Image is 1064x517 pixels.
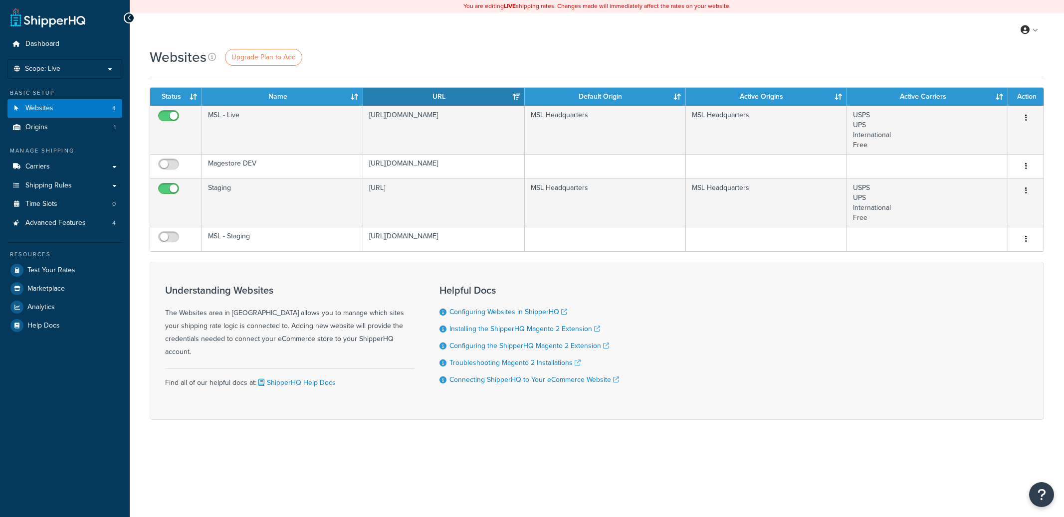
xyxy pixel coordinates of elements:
a: Analytics [7,298,122,316]
td: USPS UPS International Free [847,178,1008,227]
a: Origins 1 [7,118,122,137]
a: Connecting ShipperHQ to Your eCommerce Website [449,374,619,385]
span: Origins [25,123,48,132]
th: Active Carriers: activate to sort column ascending [847,88,1008,106]
span: Upgrade Plan to Add [231,52,296,62]
a: Dashboard [7,35,122,53]
td: [URL][DOMAIN_NAME] [363,227,524,251]
span: Test Your Rates [27,266,75,275]
span: Analytics [27,303,55,312]
td: Staging [202,178,363,227]
a: Advanced Features 4 [7,214,122,232]
a: Test Your Rates [7,261,122,279]
h1: Websites [150,47,207,67]
a: Marketplace [7,280,122,298]
span: Websites [25,104,53,113]
span: Scope: Live [25,65,60,73]
a: Time Slots 0 [7,195,122,213]
a: Websites 4 [7,99,122,118]
td: [URL][DOMAIN_NAME] [363,106,524,154]
span: 4 [112,219,116,227]
td: USPS UPS International Free [847,106,1008,154]
a: Carriers [7,158,122,176]
td: [URL] [363,178,524,227]
span: Dashboard [25,40,59,48]
td: MSL Headquarters [525,178,686,227]
li: Websites [7,99,122,118]
td: MSL Headquarters [686,178,847,227]
th: Active Origins: activate to sort column ascending [686,88,847,106]
a: Upgrade Plan to Add [225,49,302,66]
a: Installing the ShipperHQ Magento 2 Extension [449,324,600,334]
th: Name: activate to sort column ascending [202,88,363,106]
li: Origins [7,118,122,137]
span: Help Docs [27,322,60,330]
div: The Websites area in [GEOGRAPHIC_DATA] allows you to manage which sites your shipping rate logic ... [165,285,415,358]
div: Find all of our helpful docs at: [165,368,415,389]
span: 4 [112,104,116,113]
div: Resources [7,250,122,259]
th: URL: activate to sort column ascending [363,88,524,106]
td: MSL - Staging [202,227,363,251]
span: Marketplace [27,285,65,293]
span: 0 [112,200,116,208]
td: [URL][DOMAIN_NAME] [363,154,524,178]
td: MSL - Live [202,106,363,154]
a: ShipperHQ Help Docs [256,377,336,388]
span: Shipping Rules [25,181,72,190]
th: Status: activate to sort column ascending [150,88,202,106]
li: Advanced Features [7,214,122,232]
td: MSL Headquarters [525,106,686,154]
a: ShipperHQ Home [10,7,85,27]
span: Carriers [25,163,50,171]
span: Advanced Features [25,219,86,227]
a: Troubleshooting Magento 2 Installations [449,357,581,368]
a: Configuring the ShipperHQ Magento 2 Extension [449,341,609,351]
button: Open Resource Center [1029,482,1054,507]
span: Time Slots [25,200,57,208]
a: Configuring Websites in ShipperHQ [449,307,567,317]
a: Help Docs [7,317,122,335]
li: Time Slots [7,195,122,213]
th: Action [1008,88,1044,106]
h3: Understanding Websites [165,285,415,296]
h3: Helpful Docs [439,285,619,296]
div: Basic Setup [7,89,122,97]
th: Default Origin: activate to sort column ascending [525,88,686,106]
div: Manage Shipping [7,147,122,155]
b: LIVE [504,1,516,10]
a: Shipping Rules [7,176,122,195]
span: 1 [114,123,116,132]
td: MSL Headquarters [686,106,847,154]
td: Magestore DEV [202,154,363,178]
